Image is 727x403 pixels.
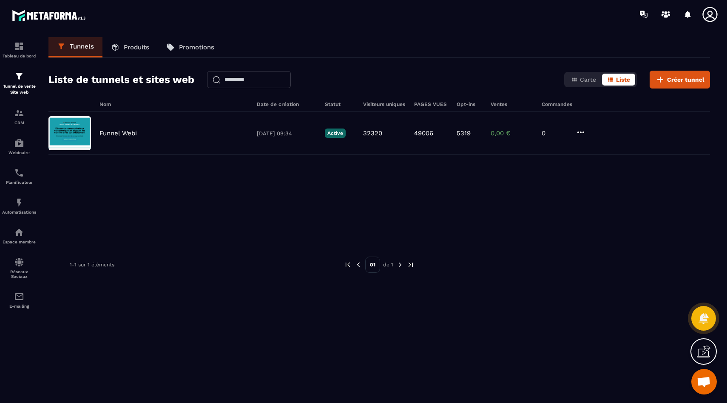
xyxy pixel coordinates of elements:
[2,191,36,221] a: automationsautomationsAutomatisations
[325,101,355,107] h6: Statut
[457,129,471,137] p: 5319
[491,129,533,137] p: 0,00 €
[344,261,352,269] img: prev
[2,221,36,251] a: automationsautomationsEspace membre
[124,43,149,51] p: Produits
[48,37,102,57] a: Tunnels
[2,180,36,185] p: Planificateur
[365,257,380,273] p: 01
[102,37,158,57] a: Produits
[396,261,404,269] img: next
[2,120,36,125] p: CRM
[2,240,36,244] p: Espace membre
[2,304,36,309] p: E-mailing
[257,101,316,107] h6: Date de création
[14,108,24,118] img: formation
[542,101,572,107] h6: Commandes
[12,8,88,23] img: logo
[70,262,114,268] p: 1-1 sur 1 éléments
[14,257,24,267] img: social-network
[325,129,346,138] p: Active
[407,261,415,269] img: next
[99,101,248,107] h6: Nom
[48,116,91,150] img: image
[99,129,137,137] p: Funnel Webi
[383,261,393,268] p: de 1
[691,369,717,394] div: Ouvrir le chat
[14,41,24,51] img: formation
[2,65,36,102] a: formationformationTunnel de vente Site web
[257,130,316,137] p: [DATE] 09:34
[14,227,24,237] img: automations
[2,285,36,315] a: emailemailE-mailing
[580,76,596,83] span: Carte
[414,129,433,137] p: 49006
[566,74,601,86] button: Carte
[2,161,36,191] a: schedulerschedulerPlanificateur
[14,197,24,208] img: automations
[2,269,36,279] p: Réseaux Sociaux
[48,71,194,88] h2: Liste de tunnels et sites web
[2,131,36,161] a: automationsautomationsWebinaire
[2,83,36,95] p: Tunnel de vente Site web
[602,74,635,86] button: Liste
[2,35,36,65] a: formationformationTableau de bord
[158,37,223,57] a: Promotions
[14,138,24,148] img: automations
[667,75,704,84] span: Créer tunnel
[491,101,533,107] h6: Ventes
[14,168,24,178] img: scheduler
[542,129,567,137] p: 0
[2,251,36,285] a: social-networksocial-networkRéseaux Sociaux
[616,76,630,83] span: Liste
[414,101,448,107] h6: PAGES VUES
[2,102,36,131] a: formationformationCRM
[363,101,406,107] h6: Visiteurs uniques
[355,261,362,269] img: prev
[14,292,24,302] img: email
[650,71,710,89] button: Créer tunnel
[2,54,36,58] p: Tableau de bord
[179,43,214,51] p: Promotions
[2,150,36,155] p: Webinaire
[363,129,382,137] p: 32320
[2,210,36,214] p: Automatisations
[457,101,482,107] h6: Opt-ins
[14,71,24,81] img: formation
[70,43,94,50] p: Tunnels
